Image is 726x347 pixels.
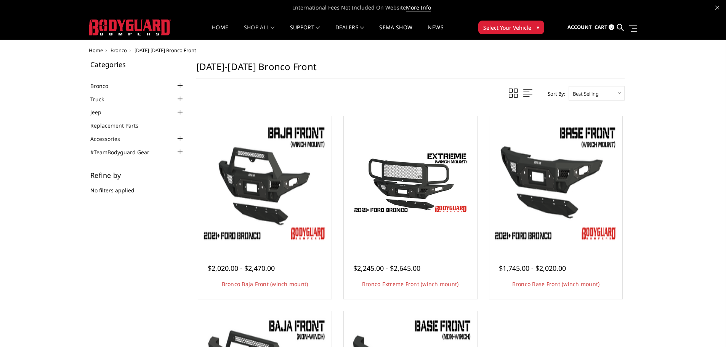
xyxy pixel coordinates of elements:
a: Replacement Parts [90,122,148,130]
a: Freedom Series - Bronco Base Front Bumper Bronco Base Front (winch mount) [491,118,621,248]
a: Support [290,25,320,40]
span: Cart [595,24,607,30]
a: Truck [90,95,114,103]
a: Bronco Base Front (winch mount) [512,280,600,288]
a: Accessories [90,135,130,143]
button: Select Your Vehicle [478,21,544,34]
a: Bodyguard Ford Bronco Bronco Baja Front (winch mount) [200,118,330,248]
h5: Categories [90,61,185,68]
a: Bronco Extreme Front (winch mount) [362,280,459,288]
a: Home [89,47,103,54]
a: Bronco Baja Front (winch mount) [222,280,308,288]
a: Bronco Extreme Front (winch mount) Bronco Extreme Front (winch mount) [346,118,475,248]
a: Home [212,25,228,40]
a: Account [567,17,592,38]
span: Select Your Vehicle [483,24,531,32]
span: $2,245.00 - $2,645.00 [353,264,420,273]
span: 0 [609,24,614,30]
a: Dealers [335,25,364,40]
a: #TeamBodyguard Gear [90,148,159,156]
span: ▾ [537,23,539,31]
a: More Info [406,4,431,11]
a: SEMA Show [379,25,412,40]
h1: [DATE]-[DATE] Bronco Front [196,61,625,78]
span: $1,745.00 - $2,020.00 [499,264,566,273]
span: [DATE]-[DATE] Bronco Front [135,47,196,54]
a: Cart 0 [595,17,614,38]
span: $2,020.00 - $2,470.00 [208,264,275,273]
a: News [428,25,443,40]
h5: Refine by [90,172,185,179]
a: shop all [244,25,275,40]
img: BODYGUARD BUMPERS [89,19,171,35]
a: Bronco [90,82,118,90]
label: Sort By: [543,88,565,99]
a: Bronco [111,47,127,54]
span: Account [567,24,592,30]
div: No filters applied [90,172,185,202]
a: Jeep [90,108,111,116]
